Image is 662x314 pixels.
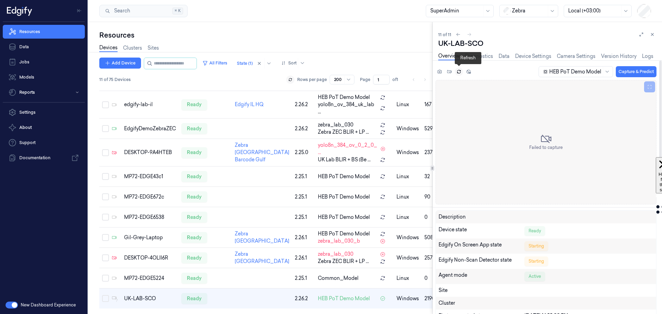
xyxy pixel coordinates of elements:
div: Edgify On Screen App state [439,241,524,251]
div: 5294 [424,125,444,132]
div: 167 [424,101,444,108]
span: 11 of 75 Devices [99,77,131,83]
span: UK Lab BLIR + BS (Be ... [318,156,371,163]
div: 2.26.2 [295,125,312,132]
div: MP72-EDGE6538 [124,214,176,221]
div: MP72-EDGE43c1 [124,173,176,180]
div: 90 [424,193,444,201]
p: linux [397,101,419,108]
button: Select row [102,125,109,132]
span: Page [360,77,370,83]
p: Rows per page [297,77,327,83]
div: Resources [99,30,432,40]
div: EdgifyDemoZebraZEC [124,125,176,132]
div: 50805 [424,234,444,241]
div: 237 [424,149,444,156]
span: HEB PoT Demo Model [318,214,370,221]
a: Version History [601,53,636,60]
div: 2.25.1 [295,193,312,201]
a: Settings [3,105,85,119]
button: Select row [102,214,109,221]
div: DESKTOP-9A4HTEB [124,149,176,156]
span: yolo8n_ov_384_uk_lab ... [318,101,377,115]
div: Starting [524,256,548,266]
div: Ready [524,226,545,236]
div: MP72-EDGE672c [124,193,176,201]
span: zebra_lab_030_b [318,237,360,245]
div: 2190 [424,295,444,302]
a: Device Settings [515,53,551,60]
nav: pagination [409,75,430,84]
span: zebra_lab_030 [318,251,353,258]
span: zebra_lab_030 [318,121,353,129]
div: ready [181,171,207,182]
div: 2.25.1 [295,173,312,180]
div: 2.25.1 [295,275,312,282]
div: 2.26.2 [295,101,312,108]
div: 0 [424,214,444,221]
a: Logs [642,53,653,60]
div: Starting [524,241,548,251]
p: windows [397,234,419,241]
a: Data [3,40,85,54]
div: ready [181,232,207,243]
button: Capture & Predict [616,66,656,77]
div: ready [181,273,207,284]
div: 2.26.1 [295,234,312,241]
a: Zebra [GEOGRAPHIC_DATA] [235,251,289,264]
div: Description [439,213,524,221]
p: windows [397,125,419,132]
p: linux [397,214,419,221]
div: Edgify Non-Scan Detector state [439,256,524,266]
p: linux [397,193,419,201]
div: Active [524,272,545,281]
button: Select row [102,295,109,302]
span: 11 of 11 [438,32,451,38]
button: Select row [102,254,109,261]
span: Zebra ZEC BLIR + LP ... [318,258,369,265]
button: Select row [102,275,109,282]
a: Resources [3,25,85,39]
div: 32 [424,173,444,180]
div: 0 [424,275,444,282]
a: Support [3,136,85,150]
span: HEB PoT Demo Model [318,295,370,302]
button: Select row [102,173,109,180]
button: Search⌘K [99,5,188,17]
span: HEB PoT Demo Model [318,94,370,101]
p: windows [397,295,419,302]
a: Zebra [GEOGRAPHIC_DATA] Barcode Gulf [235,142,289,163]
div: 2.25.1 [295,214,312,221]
a: Overview [438,52,460,60]
div: edgify-lab-il [124,101,176,108]
a: Camera Settings [557,53,595,60]
div: ready [181,191,207,202]
a: Data [499,53,510,60]
div: Agent mode [439,272,524,281]
p: windows [397,149,419,156]
div: UK-LAB-SCO [124,295,176,302]
button: Select row [102,193,109,200]
span: Common_Model [318,275,359,282]
span: Zebra ZEC BLIR + LP ... [318,129,369,136]
a: Diagnostics [465,53,493,60]
a: Devices [99,44,118,52]
div: 2.26.2 [295,295,312,302]
button: Select row [102,101,109,108]
span: Failed to capture [529,144,563,151]
div: ready [181,212,207,223]
a: Documentation [3,151,85,165]
button: All Filters [200,58,230,69]
span: HEB PoT Demo Model [318,193,370,201]
div: 257 [424,254,444,262]
a: Models [3,70,85,84]
span: HEB PoT Demo Model [318,230,370,237]
div: ready [181,252,207,263]
div: Cluster [439,300,653,307]
a: Zebra [GEOGRAPHIC_DATA] [235,231,289,244]
button: Select row [102,149,109,156]
div: ready [181,293,207,304]
a: Sites [148,44,159,52]
button: Reports [3,85,85,99]
p: linux [397,173,419,180]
